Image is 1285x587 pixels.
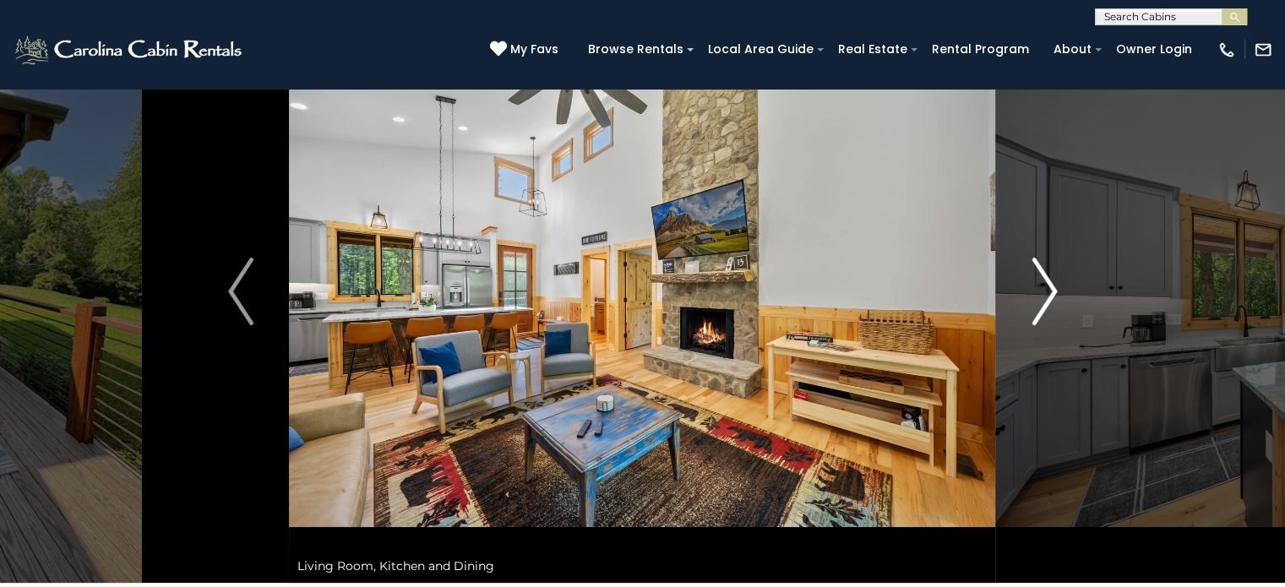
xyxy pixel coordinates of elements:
a: Rental Program [923,36,1037,63]
a: Browse Rentals [580,36,692,63]
img: arrow [228,258,253,325]
span: My Favs [510,41,558,58]
a: Local Area Guide [700,36,822,63]
img: phone-regular-white.png [1217,41,1236,59]
img: mail-regular-white.png [1254,41,1272,59]
a: About [1045,36,1100,63]
img: arrow [1032,258,1057,325]
a: Owner Login [1108,36,1201,63]
a: My Favs [490,41,563,59]
a: Real Estate [830,36,916,63]
img: White-1-2.png [13,33,247,67]
div: Living Room, Kitchen and Dining [289,549,995,583]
